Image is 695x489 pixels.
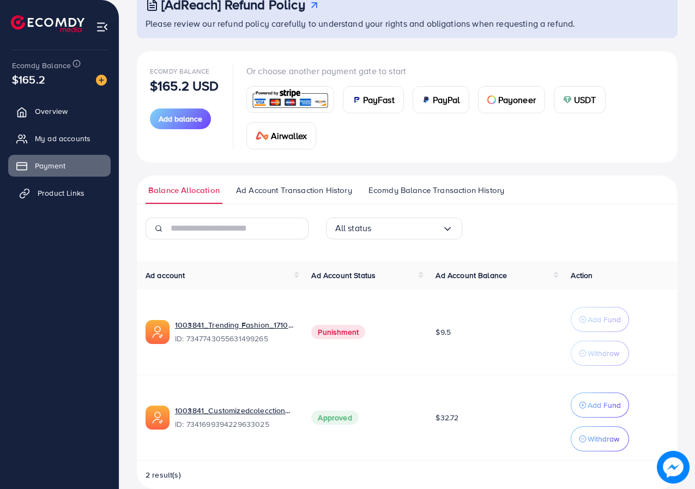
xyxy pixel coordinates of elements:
a: cardPayPal [413,86,469,113]
span: Balance Allocation [148,184,220,196]
span: Overview [35,106,68,117]
img: card [487,95,496,104]
a: 1003841_Customizedcolecction_1709372613954 [175,405,294,416]
input: Search for option [371,220,442,237]
img: image [96,75,107,86]
p: Withdraw [588,347,619,360]
a: card [246,86,334,113]
a: Payment [8,155,111,177]
button: Add Fund [571,307,629,332]
span: $32.72 [436,412,458,423]
div: <span class='underline'>1003841_Trending Fashion_1710779767967</span></br>7347743055631499265 [175,319,294,345]
span: ID: 7341699394229633025 [175,419,294,430]
p: $165.2 USD [150,79,219,92]
button: Add Fund [571,393,629,418]
span: Ad Account Balance [436,270,507,281]
span: My ad accounts [35,133,90,144]
div: Search for option [326,218,462,239]
img: image [659,453,687,481]
span: $9.5 [436,327,451,337]
img: menu [96,21,108,33]
p: Withdraw [588,432,619,445]
span: Product Links [38,188,84,198]
a: 1003841_Trending Fashion_1710779767967 [175,319,294,330]
span: Airwallex [271,129,307,142]
img: card [422,95,431,104]
span: All status [335,220,372,237]
span: Payment [35,160,65,171]
img: card [352,95,361,104]
a: Product Links [8,182,111,204]
a: My ad accounts [8,128,111,149]
span: Add balance [159,113,202,124]
span: Payoneer [498,93,536,106]
span: 2 result(s) [146,469,181,480]
span: Ad Account Status [311,270,376,281]
span: Ecomdy Balance [12,60,71,71]
span: Action [571,270,593,281]
span: Punishment [311,325,365,339]
button: Add balance [150,108,211,129]
img: card [256,131,269,140]
button: Withdraw [571,341,629,366]
span: PayFast [363,93,395,106]
p: Add Fund [588,399,621,412]
span: Ecomdy Balance Transaction History [368,184,504,196]
button: Withdraw [571,426,629,451]
img: card [250,88,330,111]
a: cardUSDT [554,86,606,113]
span: USDT [574,93,596,106]
p: Or choose another payment gate to start [246,64,664,77]
div: <span class='underline'>1003841_Customizedcolecction_1709372613954</span></br>7341699394229633025 [175,405,294,430]
span: Ecomdy Balance [150,67,209,76]
p: Please review our refund policy carefully to understand your rights and obligations when requesti... [146,17,671,30]
span: ID: 7347743055631499265 [175,333,294,344]
span: Ad account [146,270,185,281]
img: ic-ads-acc.e4c84228.svg [146,320,170,344]
a: cardAirwallex [246,122,316,149]
img: logo [11,15,84,32]
a: cardPayFast [343,86,404,113]
span: Ad Account Transaction History [236,184,352,196]
span: Approved [311,410,358,425]
p: Add Fund [588,313,621,326]
img: ic-ads-acc.e4c84228.svg [146,406,170,430]
span: $165.2 [12,71,45,87]
a: Overview [8,100,111,122]
a: cardPayoneer [478,86,545,113]
span: PayPal [433,93,460,106]
img: card [563,95,572,104]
